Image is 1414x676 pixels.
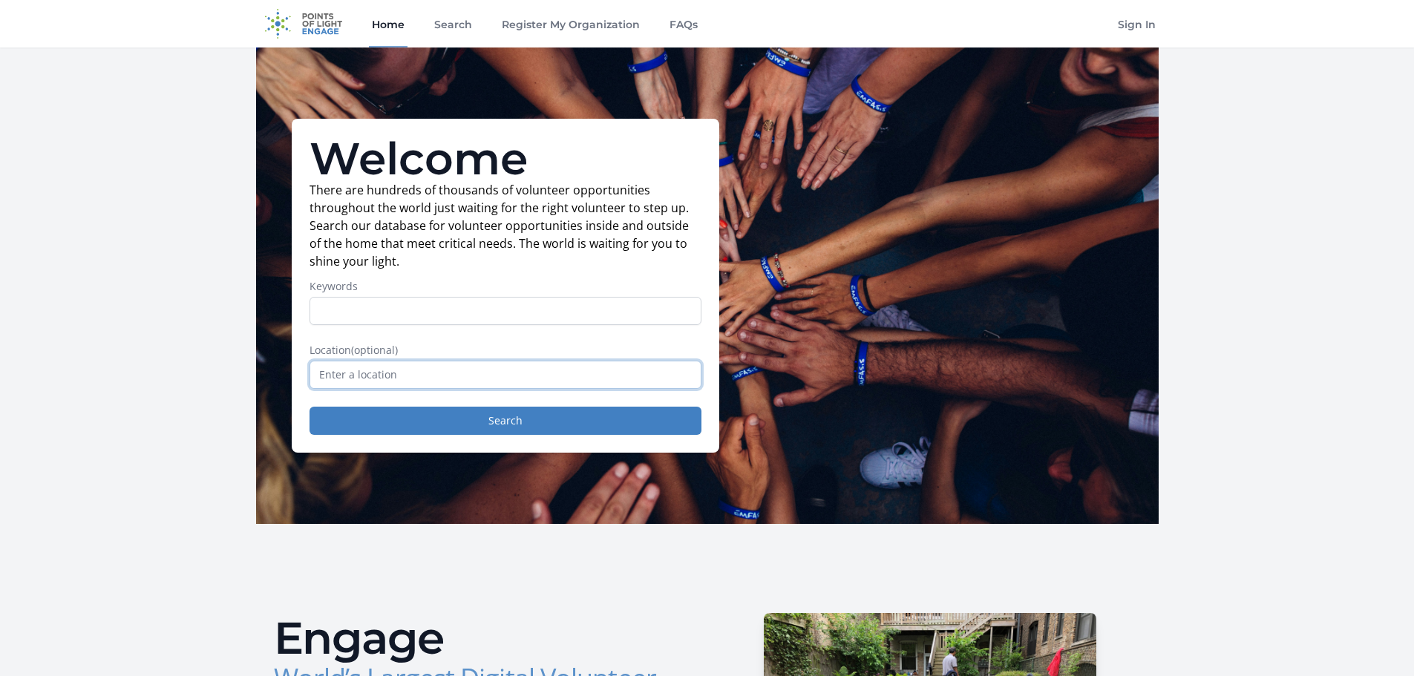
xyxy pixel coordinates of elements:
p: There are hundreds of thousands of volunteer opportunities throughout the world just waiting for ... [310,181,701,270]
h2: Engage [274,616,695,660]
input: Enter a location [310,361,701,389]
h1: Welcome [310,137,701,181]
button: Search [310,407,701,435]
span: (optional) [351,343,398,357]
label: Keywords [310,279,701,294]
label: Location [310,343,701,358]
